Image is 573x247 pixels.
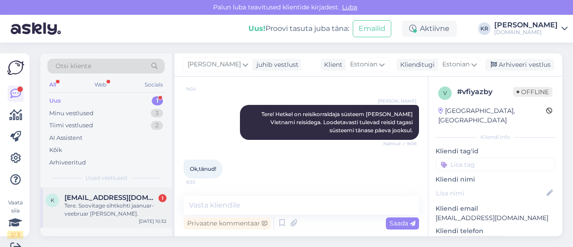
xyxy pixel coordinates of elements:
div: Proovi tasuta juba täna: [248,23,349,34]
div: All [47,79,58,91]
span: Luba [339,3,360,11]
div: [PERSON_NAME] [494,22,558,29]
div: Privaatne kommentaar [184,217,271,230]
div: Arhiveeri vestlus [485,59,554,71]
span: [PERSON_NAME] [188,60,241,69]
div: Aktiivne [402,21,457,37]
span: Ok,tänud! [190,165,216,172]
p: Kliendi nimi [436,175,555,184]
div: Vaata siia [7,199,23,239]
div: Tere. Soovitage sihtkohti jaanuar-veebruar [PERSON_NAME]. [64,202,167,218]
span: [PERSON_NAME] [378,98,416,104]
div: Web [93,79,108,91]
button: Emailid [353,20,391,37]
div: juhib vestlust [253,60,299,69]
p: Kliendi tag'id [436,147,555,156]
div: Kliendi info [436,133,555,141]
div: Kõik [49,146,62,155]
span: Nähtud ✓ 9:08 [383,140,416,147]
div: Socials [143,79,165,91]
div: 1 [152,96,163,105]
div: [GEOGRAPHIC_DATA], [GEOGRAPHIC_DATA] [438,106,546,125]
p: Kliendi email [436,204,555,213]
p: [EMAIL_ADDRESS][DOMAIN_NAME] [436,213,555,223]
span: 9:33 [186,179,220,186]
span: Saada [389,219,415,227]
img: Askly Logo [7,61,24,75]
span: Uued vestlused [86,174,127,182]
input: Lisa nimi [436,188,545,198]
div: 2 / 3 [7,231,23,239]
span: k [51,197,55,204]
div: 1 [158,194,167,202]
span: Offline [513,87,552,97]
div: Uus [49,96,61,105]
span: Estonian [350,60,377,69]
span: kiisel.annika@gmail.com [64,194,158,202]
span: Tere! Hetkel on reisikorraldaja süsteem [PERSON_NAME] Vietnami reisidega. Loodetavasti tulevad re... [261,111,414,134]
p: Kliendi telefon [436,226,555,236]
div: # vfiyazby [457,87,513,97]
div: Minu vestlused [49,109,94,118]
div: Arhiveeritud [49,158,86,167]
div: [DATE] 10:32 [139,218,167,225]
a: [PERSON_NAME][DOMAIN_NAME] [494,22,568,36]
span: Otsi kliente [56,61,91,71]
div: Klienditugi [397,60,435,69]
div: KR [478,22,491,35]
div: 2 [151,121,163,130]
span: v [443,90,447,96]
div: Klient [321,60,342,69]
input: Lisa tag [436,158,555,171]
div: Tiimi vestlused [49,121,93,130]
span: 9:04 [186,86,220,92]
div: AI Assistent [49,134,82,143]
b: Uus! [248,24,265,33]
span: Estonian [442,60,470,69]
div: 3 [151,109,163,118]
div: [DOMAIN_NAME] [494,29,558,36]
